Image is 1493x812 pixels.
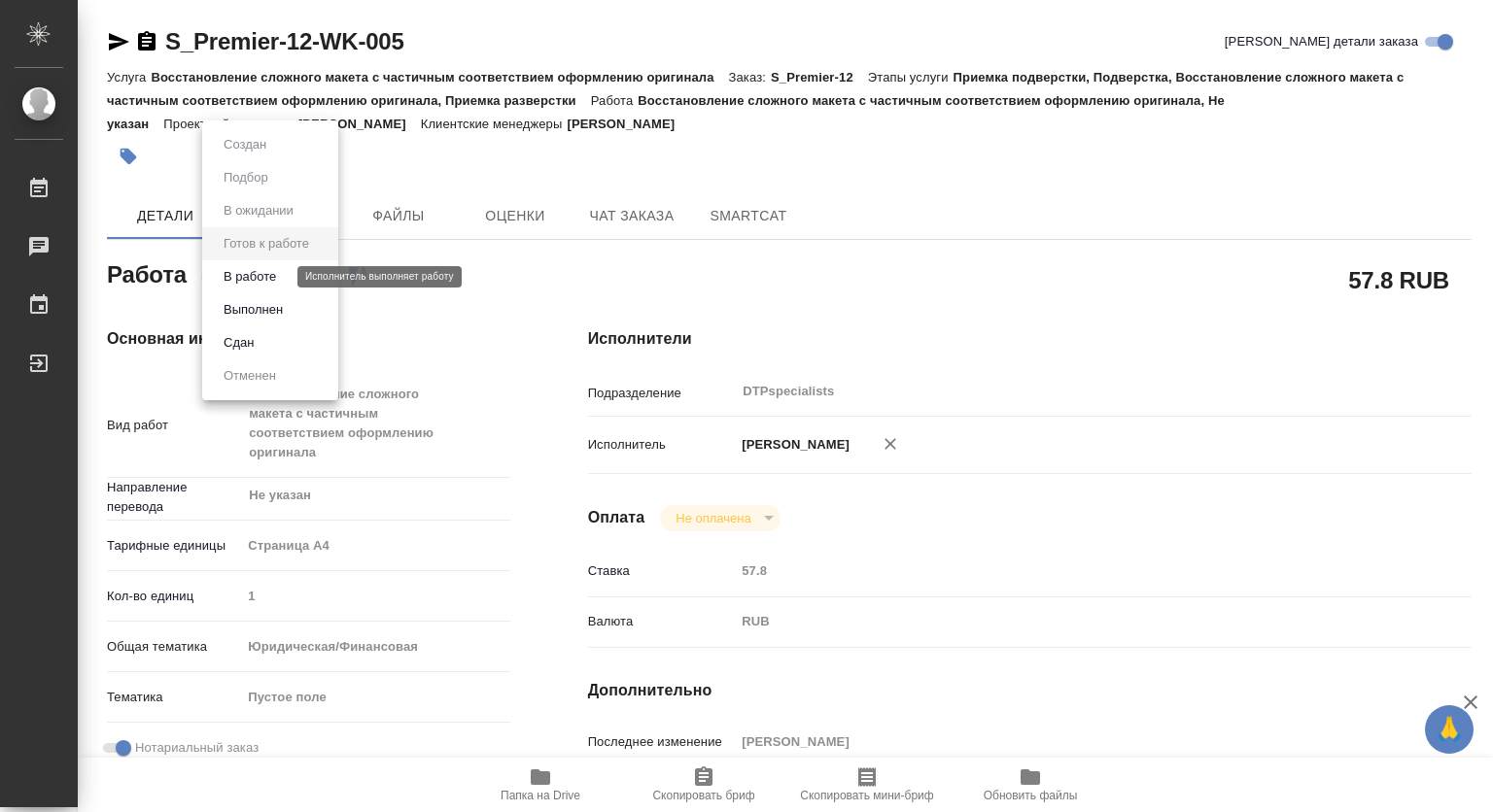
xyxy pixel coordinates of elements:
[218,233,315,254] button: Готов к работе
[218,134,272,155] button: Создан
[218,332,260,354] button: Сдан
[218,299,289,321] button: Выполнен
[218,365,282,387] button: Отменен
[218,266,282,288] button: В работе
[218,200,299,221] button: В ожидании
[218,167,274,188] button: Подбор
